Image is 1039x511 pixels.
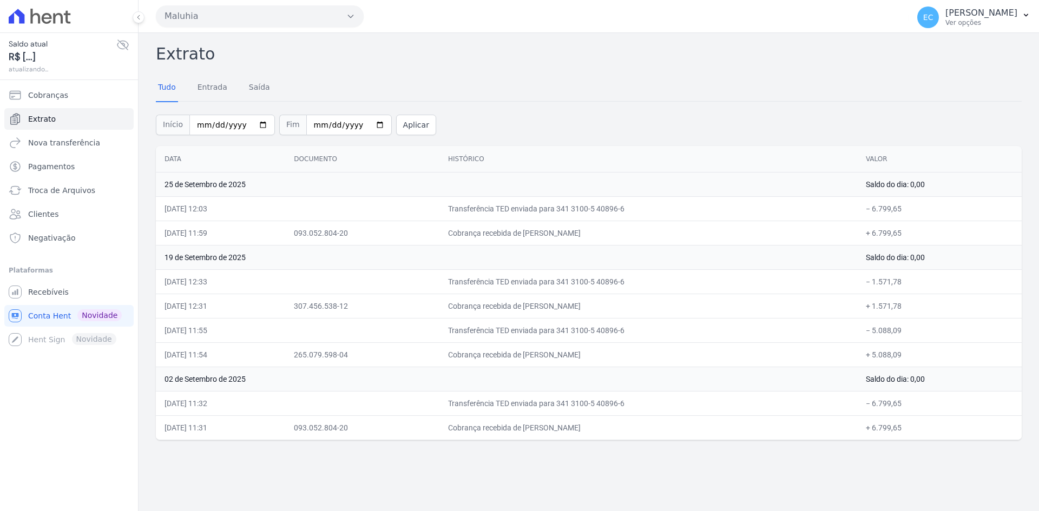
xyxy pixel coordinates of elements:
a: Recebíveis [4,281,134,303]
button: Aplicar [396,115,436,135]
nav: Sidebar [9,84,129,350]
td: 093.052.804-20 [285,415,439,440]
td: 307.456.538-12 [285,294,439,318]
span: Saldo atual [9,38,116,50]
span: Extrato [28,114,56,124]
th: Histórico [439,146,857,172]
span: atualizando... [9,64,116,74]
td: + 5.088,09 [857,342,1022,367]
td: 19 de Setembro de 2025 [156,245,857,269]
button: EC [PERSON_NAME] Ver opções [909,2,1039,32]
a: Cobranças [4,84,134,106]
a: Entrada [195,74,229,102]
th: Documento [285,146,439,172]
td: 25 de Setembro de 2025 [156,172,857,196]
a: Nova transferência [4,132,134,154]
td: Cobrança recebida de [PERSON_NAME] [439,415,857,440]
th: Data [156,146,285,172]
th: Valor [857,146,1022,172]
td: + 6.799,65 [857,415,1022,440]
span: Novidade [77,309,122,321]
span: Clientes [28,209,58,220]
span: Negativação [28,233,76,243]
span: Fim [279,115,306,135]
td: [DATE] 11:31 [156,415,285,440]
td: Saldo do dia: 0,00 [857,245,1022,269]
td: + 1.571,78 [857,294,1022,318]
td: Cobrança recebida de [PERSON_NAME] [439,342,857,367]
td: [DATE] 12:31 [156,294,285,318]
a: Extrato [4,108,134,130]
span: Recebíveis [28,287,69,297]
td: 02 de Setembro de 2025 [156,367,857,391]
td: − 6.799,65 [857,196,1022,221]
td: [DATE] 12:33 [156,269,285,294]
a: Conta Hent Novidade [4,305,134,327]
a: Pagamentos [4,156,134,177]
a: Troca de Arquivos [4,180,134,201]
span: Troca de Arquivos [28,185,95,196]
td: Transferência TED enviada para 341 3100-5 40896-6 [439,196,857,221]
a: Clientes [4,203,134,225]
button: Maluhia [156,5,364,27]
span: Início [156,115,189,135]
div: Plataformas [9,264,129,277]
td: Saldo do dia: 0,00 [857,367,1022,391]
td: + 6.799,65 [857,221,1022,245]
td: [DATE] 11:55 [156,318,285,342]
td: [DATE] 11:59 [156,221,285,245]
td: − 1.571,78 [857,269,1022,294]
span: Nova transferência [28,137,100,148]
td: Cobrança recebida de [PERSON_NAME] [439,221,857,245]
a: Negativação [4,227,134,249]
span: Pagamentos [28,161,75,172]
td: Transferência TED enviada para 341 3100-5 40896-6 [439,269,857,294]
p: Ver opções [945,18,1017,27]
a: Tudo [156,74,178,102]
span: R$ [...] [9,50,116,64]
td: Saldo do dia: 0,00 [857,172,1022,196]
p: [PERSON_NAME] [945,8,1017,18]
td: [DATE] 11:54 [156,342,285,367]
td: 265.079.598-04 [285,342,439,367]
td: [DATE] 12:03 [156,196,285,221]
a: Saída [247,74,272,102]
td: Transferência TED enviada para 341 3100-5 40896-6 [439,318,857,342]
td: Cobrança recebida de [PERSON_NAME] [439,294,857,318]
td: Transferência TED enviada para 341 3100-5 40896-6 [439,391,857,415]
h2: Extrato [156,42,1022,66]
td: − 5.088,09 [857,318,1022,342]
td: [DATE] 11:32 [156,391,285,415]
td: − 6.799,65 [857,391,1022,415]
span: Cobranças [28,90,68,101]
td: 093.052.804-20 [285,221,439,245]
span: EC [923,14,933,21]
span: Conta Hent [28,310,71,321]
